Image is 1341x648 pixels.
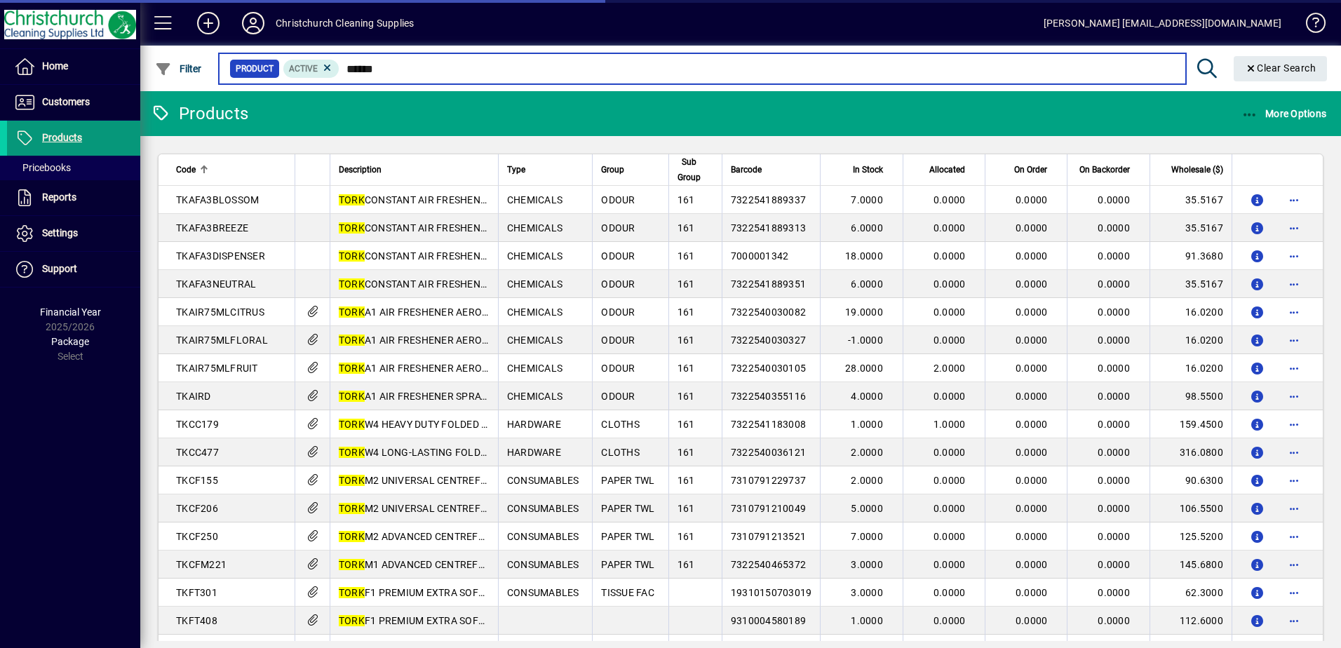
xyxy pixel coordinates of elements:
[934,615,966,626] span: 0.0000
[176,391,211,402] span: TKAIRD
[339,335,698,346] span: A1 AIR FRESHENER AEROSOL REFILL 75ML -FLORAL [DG-C2] (MPI C102)
[176,615,217,626] span: TKFT408
[176,278,256,290] span: TKAFA3NEUTRAL
[339,447,365,458] em: TORK
[601,194,635,205] span: ODOUR
[912,162,978,177] div: Allocated
[845,250,883,262] span: 18.0000
[929,162,965,177] span: Allocated
[42,263,77,274] span: Support
[934,335,966,346] span: 0.0000
[934,447,966,458] span: 0.0000
[507,278,562,290] span: CHEMICALS
[1098,363,1130,374] span: 0.0000
[1098,615,1130,626] span: 0.0000
[176,419,219,430] span: TKCC179
[1016,587,1048,598] span: 0.0000
[731,250,789,262] span: 7000001342
[339,587,665,598] span: F1 PREMIUM EXTRA SOFT WHITE 2 PLY CUBED F/TISSUE 90S X 24
[994,162,1060,177] div: On Order
[507,587,579,598] span: CONSUMABLES
[1150,326,1232,354] td: 16.0200
[1150,298,1232,326] td: 16.0200
[339,503,365,514] em: TORK
[678,475,695,486] span: 161
[339,250,365,262] em: TORK
[339,222,365,234] em: TORK
[1098,306,1130,318] span: 0.0000
[1098,194,1130,205] span: 0.0000
[1150,270,1232,298] td: 35.5167
[731,447,806,458] span: 7322540036121
[7,216,140,251] a: Settings
[1016,503,1048,514] span: 0.0000
[731,587,812,598] span: 19310150703019
[339,391,365,402] em: TORK
[851,278,883,290] span: 6.0000
[339,391,541,402] span: A1 AIR FRESHENER SPRAY DISPENSER
[601,447,640,458] span: CLOTHS
[507,194,562,205] span: CHEMICALS
[1016,391,1048,402] span: 0.0000
[678,250,695,262] span: 161
[507,391,562,402] span: CHEMICALS
[42,191,76,203] span: Reports
[601,162,624,177] span: Group
[507,475,579,486] span: CONSUMABLES
[731,306,806,318] span: 7322540030082
[339,559,365,570] em: TORK
[1014,162,1047,177] span: On Order
[851,194,883,205] span: 7.0000
[339,363,365,374] em: TORK
[1098,475,1130,486] span: 0.0000
[507,531,579,542] span: CONSUMABLES
[1016,447,1048,458] span: 0.0000
[851,615,883,626] span: 1.0000
[678,335,695,346] span: 161
[507,162,584,177] div: Type
[1098,278,1130,290] span: 0.0000
[1016,222,1048,234] span: 0.0000
[176,363,258,374] span: TKAIR75MLFRUIT
[1283,525,1305,548] button: More options
[934,419,966,430] span: 1.0000
[851,559,883,570] span: 3.0000
[678,559,695,570] span: 161
[601,335,635,346] span: ODOUR
[1098,587,1130,598] span: 0.0000
[1098,447,1130,458] span: 0.0000
[678,154,701,185] span: Sub Group
[934,559,966,570] span: 0.0000
[1150,410,1232,438] td: 159.4500
[339,278,636,290] span: CONSTANT AIR FRESHENER REFILL - ODOUR NEUTRALISER
[507,447,561,458] span: HARDWARE
[339,419,613,430] span: W4 HEAVY DUTY FOLDED CLEANING CLOTHS 105S X 4
[1283,245,1305,267] button: More options
[339,194,582,205] span: CONSTANT AIR FRESHENER REFILL - BLOSSOM
[851,531,883,542] span: 7.0000
[851,503,883,514] span: 5.0000
[339,306,696,318] span: A1 AIR FRESHENER AEROSOL REFILL 75ML - CITRUS [DG-C2] (MPI C102)
[731,194,806,205] span: 7322541889337
[851,447,883,458] span: 2.0000
[1150,522,1232,551] td: 125.5200
[339,335,365,346] em: TORK
[601,531,654,542] span: PAPER TWL
[507,363,562,374] span: CHEMICALS
[678,419,695,430] span: 161
[1016,419,1048,430] span: 0.0000
[853,162,883,177] span: In Stock
[507,419,561,430] span: HARDWARE
[176,447,219,458] span: TKCC477
[731,615,806,626] span: 9310004580189
[176,306,264,318] span: TKAIR75MLCITRUS
[934,503,966,514] span: 0.0000
[1098,559,1130,570] span: 0.0000
[276,12,414,34] div: Christchurch Cleaning Supplies
[1238,101,1330,126] button: More Options
[283,60,339,78] mat-chip: Activation Status: Active
[678,306,695,318] span: 161
[339,194,365,205] em: TORK
[851,222,883,234] span: 6.0000
[851,475,883,486] span: 2.0000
